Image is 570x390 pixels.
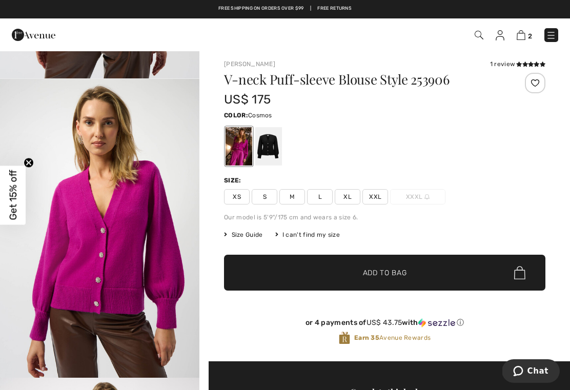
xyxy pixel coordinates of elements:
[224,318,545,327] div: or 4 payments of with
[12,25,55,45] img: 1ère Avenue
[248,112,272,119] span: Cosmos
[310,5,311,12] span: |
[490,59,545,69] div: 1 review
[317,5,352,12] a: Free Returns
[224,176,243,185] div: Size:
[339,331,350,345] img: Avenue Rewards
[528,32,532,40] span: 2
[496,30,504,40] img: My Info
[24,157,34,168] button: Close teaser
[390,189,445,204] span: XXXL
[514,266,525,279] img: Bag.svg
[12,29,55,39] a: 1ère Avenue
[517,30,525,40] img: Shopping Bag
[362,189,388,204] span: XXL
[335,189,360,204] span: XL
[224,255,545,291] button: Add to Bag
[546,30,556,40] img: Menu
[255,127,282,166] div: Black
[502,359,560,385] iframe: Opens a widget where you can chat to one of our agents
[418,318,455,327] img: Sezzle
[517,29,532,41] a: 2
[475,31,483,39] img: Search
[7,170,19,220] span: Get 15% off
[224,60,275,68] a: [PERSON_NAME]
[224,189,250,204] span: XS
[224,318,545,331] div: or 4 payments ofUS$ 43.75withSezzle Click to learn more about Sezzle
[354,334,379,341] strong: Earn 35
[424,194,430,199] img: ring-m.svg
[275,230,340,239] div: I can't find my size
[224,92,271,107] span: US$ 175
[224,230,262,239] span: Size Guide
[218,5,304,12] a: Free shipping on orders over $99
[226,127,252,166] div: Cosmos
[367,318,402,327] span: US$ 43.75
[354,333,431,342] span: Avenue Rewards
[363,268,407,278] span: Add to Bag
[252,189,277,204] span: S
[307,189,333,204] span: L
[224,213,545,222] div: Our model is 5'9"/175 cm and wears a size 6.
[224,112,248,119] span: Color:
[224,73,492,86] h1: V-neck Puff-sleeve Blouse Style 253906
[279,189,305,204] span: M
